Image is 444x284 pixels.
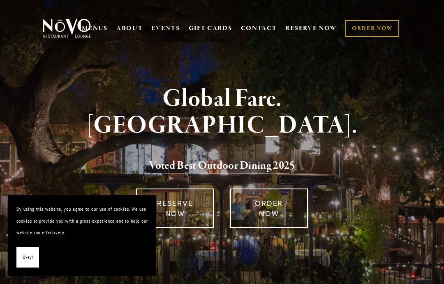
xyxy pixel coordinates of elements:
a: MENUS [82,24,108,33]
img: Novo Restaurant &amp; Lounge [41,18,92,39]
p: By using this website, you agree to our use of cookies. We use cookies to provide you with a grea... [16,203,148,239]
span: Okay! [23,251,33,263]
a: RESERVE NOW [285,21,337,36]
a: ORDER NOW [345,20,399,37]
a: ABOUT [116,24,143,33]
button: Okay! [16,247,39,268]
a: GIFT CARDS [189,21,232,36]
a: RESERVE NOW [136,189,214,228]
a: ORDER NOW [230,189,308,228]
section: Cookie banner [8,195,156,276]
strong: Global Fare. [GEOGRAPHIC_DATA]. [87,83,358,141]
a: Voted Best Outdoor Dining 202 [149,158,289,174]
a: CONTACT [241,21,277,36]
a: EVENTS [151,24,180,33]
h2: 5 [52,157,392,175]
